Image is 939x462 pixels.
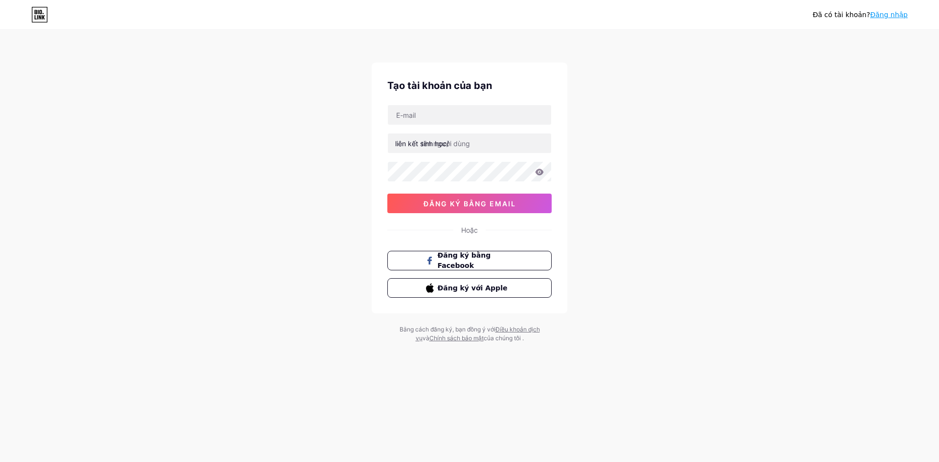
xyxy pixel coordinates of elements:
font: Hoặc [461,226,478,234]
input: tên người dùng [388,133,551,153]
font: Đã có tài khoản? [813,11,870,19]
a: Chính sách bảo mật [429,334,484,342]
font: Bằng cách đăng ký, bạn đồng ý với [400,326,495,333]
button: đăng ký bằng email [387,194,552,213]
a: Đăng nhập [870,11,908,19]
input: E-mail [388,105,551,125]
font: Tạo tài khoản của bạn [387,80,492,91]
button: Đăng ký bằng Facebook [387,251,552,270]
a: Điều khoản dịch vụ [416,326,540,342]
font: đăng ký bằng email [424,199,516,208]
font: Đăng ký với Apple [438,284,508,292]
font: và [423,334,429,342]
font: của chúng tôi . [484,334,524,342]
font: liên kết sinh học/ [395,139,449,148]
button: Đăng ký với Apple [387,278,552,298]
font: Đăng ký bằng Facebook [438,251,491,269]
